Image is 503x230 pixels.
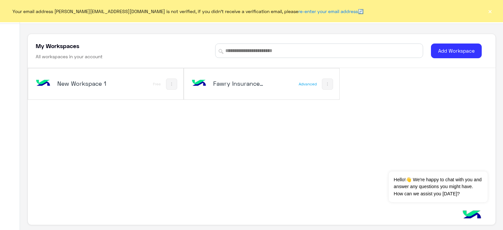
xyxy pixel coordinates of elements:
img: bot image [34,75,52,92]
div: Advanced [299,81,317,87]
img: hulul-logo.png [460,204,483,227]
img: bot image [190,75,208,92]
button: × [487,8,493,14]
div: Free [153,81,161,87]
span: Your email address [PERSON_NAME][EMAIL_ADDRESS][DOMAIN_NAME] is not verified, if you didn't recei... [12,8,363,15]
h5: My Workspaces [36,42,79,50]
h5: Fawry Insurance Brokerage`s [213,80,265,87]
h5: New Workspace 1 [57,80,109,87]
a: re-enter your email address [298,9,358,14]
span: Hello!👋 We're happy to chat with you and answer any questions you might have. How can we assist y... [389,171,487,202]
h6: All workspaces in your account [36,53,102,60]
button: Add Workspace [431,44,482,58]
